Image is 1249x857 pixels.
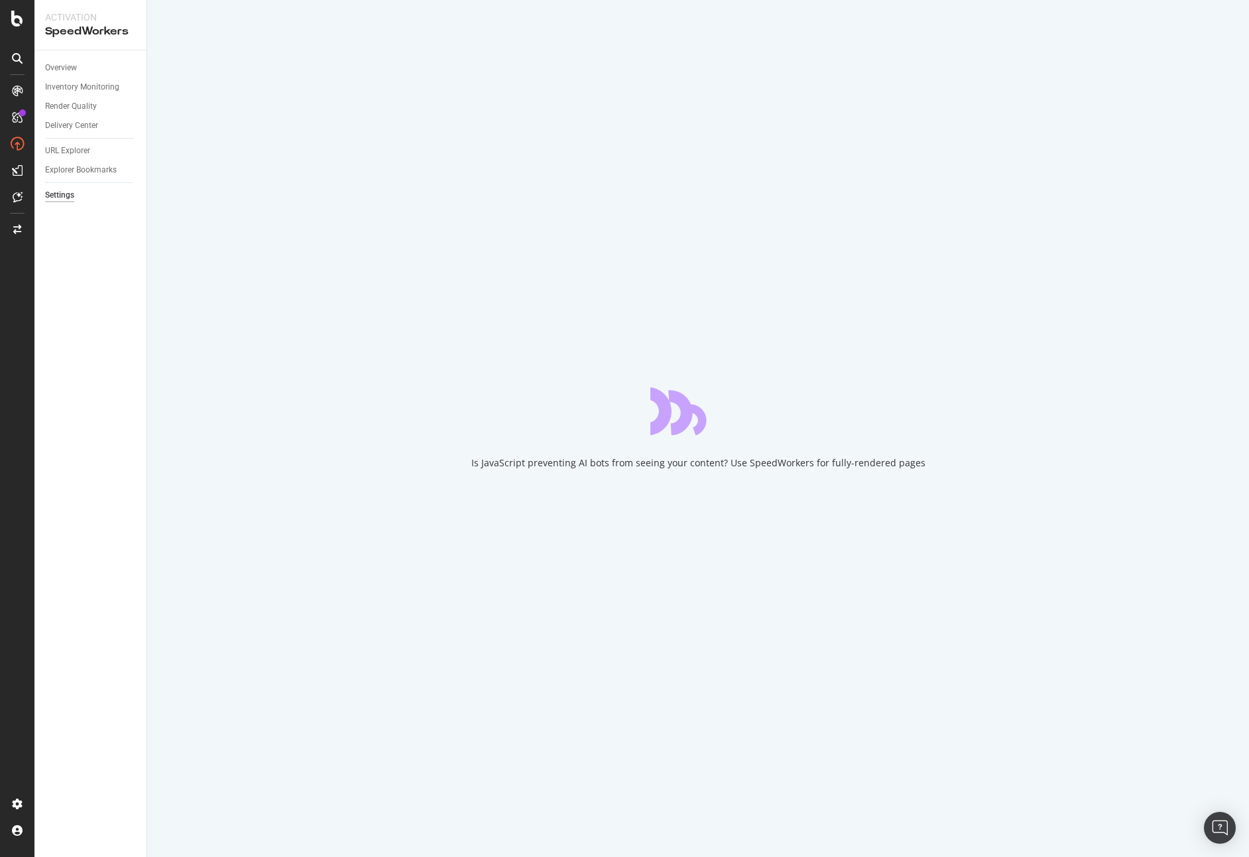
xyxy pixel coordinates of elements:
[650,387,746,435] div: animation
[45,99,137,113] a: Render Quality
[45,163,137,177] a: Explorer Bookmarks
[1204,812,1236,844] div: Open Intercom Messenger
[45,188,137,202] a: Settings
[45,144,137,158] a: URL Explorer
[45,188,74,202] div: Settings
[45,61,77,75] div: Overview
[45,119,137,133] a: Delivery Center
[45,99,97,113] div: Render Quality
[471,456,925,470] div: Is JavaScript preventing AI bots from seeing your content? Use SpeedWorkers for fully-rendered pages
[45,24,136,39] div: SpeedWorkers
[45,11,136,24] div: Activation
[45,163,117,177] div: Explorer Bookmarks
[45,119,98,133] div: Delivery Center
[45,144,90,158] div: URL Explorer
[45,61,137,75] a: Overview
[45,80,137,94] a: Inventory Monitoring
[45,80,119,94] div: Inventory Monitoring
